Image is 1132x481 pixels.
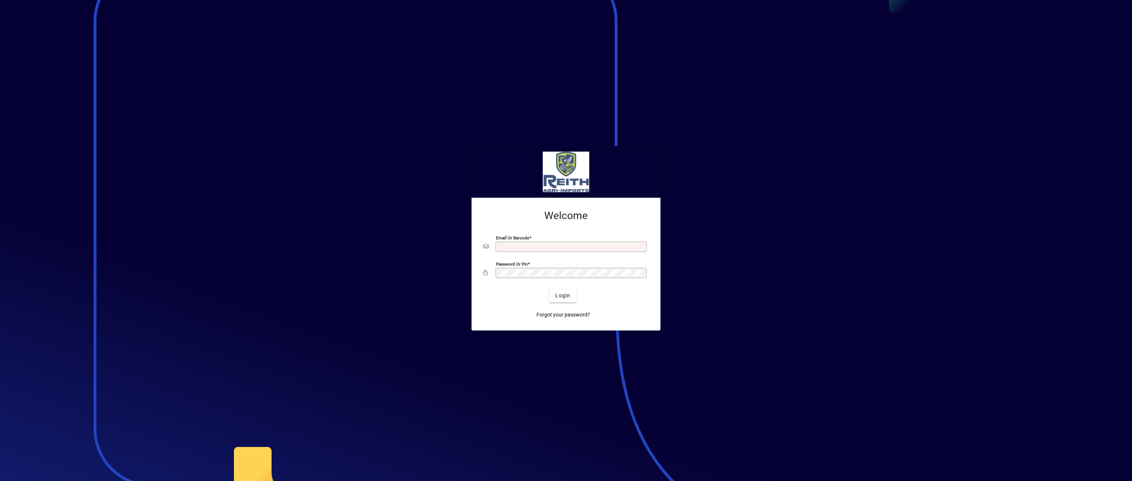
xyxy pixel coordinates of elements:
button: Login [549,289,576,302]
mat-label: Password or Pin [496,261,528,266]
span: Forgot your password? [536,311,590,319]
h2: Welcome [483,210,649,222]
mat-label: Email or Barcode [496,235,529,240]
span: Login [555,292,570,300]
a: Forgot your password? [534,308,593,322]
